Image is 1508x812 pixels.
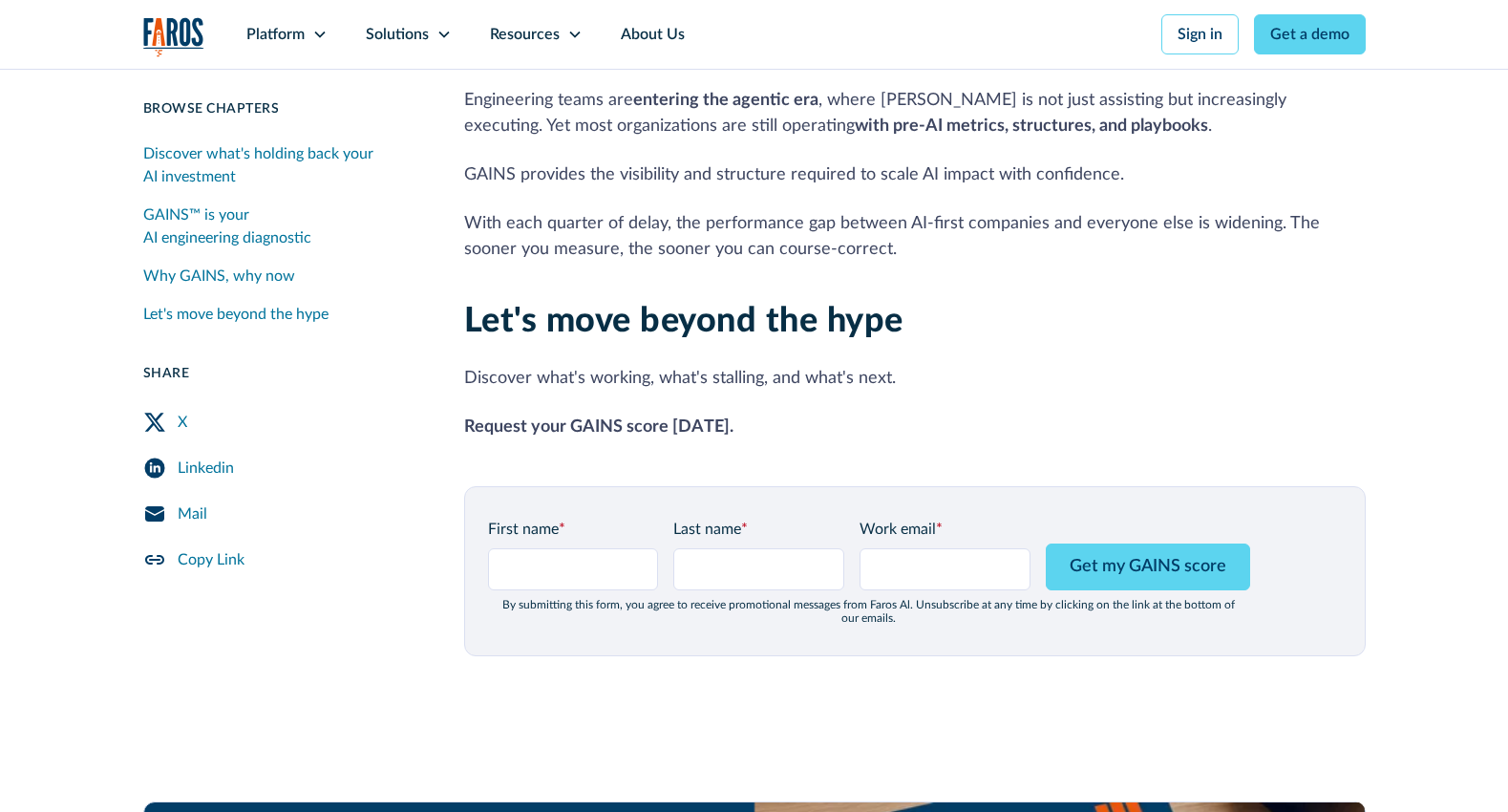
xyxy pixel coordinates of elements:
div: Why GAINS, why now [143,265,295,288]
div: GAINS™ is your AI engineering diagnostic [143,203,418,249]
p: Discover what's working, what's stalling, and what's next. [464,366,1366,392]
p: With each quarter of delay, the performance gap between AI-first companies and everyone else is w... [464,211,1366,263]
div: Let's move beyond the hype [143,303,329,326]
a: Why GAINS, why now [143,257,418,295]
label: First name [488,518,659,541]
div: Copy Link [178,548,244,571]
p: Engineering teams are , where [PERSON_NAME] is not just assisting but increasingly executing. Yet... [464,88,1366,139]
a: home [143,17,204,56]
input: Get my GAINS score [1046,544,1250,590]
div: Linkedin [178,457,234,480]
a: Discover what's holding back your AI investment [143,135,418,196]
div: Share [143,364,418,384]
a: Sign in [1161,14,1239,54]
strong: entering the agentic era [633,92,818,109]
div: Platform [246,23,305,46]
img: Logo of the analytics and reporting company Faros. [143,17,204,56]
a: Copy Link [143,537,418,583]
div: Discover what's holding back your AI investment [143,142,418,188]
a: Let's move beyond the hype [143,295,418,333]
h2: Let's move beyond the hype [464,301,1366,342]
strong: with pre-AI metrics, structures, and playbooks [855,118,1208,135]
form: GAINS Page Form - mid [488,518,1342,626]
div: X [178,411,187,434]
a: Mail Share [143,491,418,537]
div: Solutions [366,23,429,46]
div: Browse Chapters [143,99,418,119]
div: Resources [490,23,560,46]
div: By submitting this form, you agree to receive promotional messages from Faros Al. Unsubscribe at ... [488,598,1250,626]
a: GAINS™ is your AI engineering diagnostic [143,196,418,257]
div: Mail [178,502,207,525]
label: Work email [860,518,1030,541]
strong: Request your GAINS score [DATE]. [464,418,733,436]
a: Get a demo [1254,14,1366,54]
p: GAINS provides the visibility and structure required to scale AI impact with confidence. [464,162,1366,188]
a: Twitter Share [143,399,418,445]
label: Last name [673,518,844,541]
a: LinkedIn Share [143,445,418,491]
